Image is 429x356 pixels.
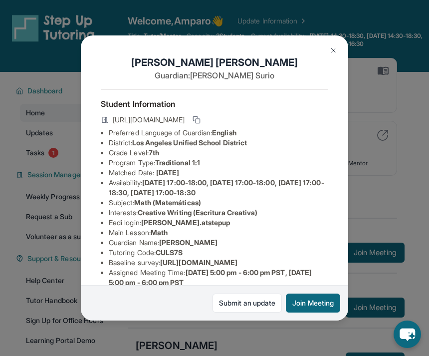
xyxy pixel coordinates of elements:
[156,168,179,177] span: [DATE]
[101,69,328,81] p: Guardian: [PERSON_NAME] Surio
[141,218,230,227] span: [PERSON_NAME].atstepup
[212,128,236,137] span: English
[113,115,185,125] span: [URL][DOMAIN_NAME]
[138,208,258,217] span: Creative Writing (Escritura Creativa)
[159,238,217,247] span: [PERSON_NAME]
[191,114,203,126] button: Copy link
[109,258,328,268] li: Baseline survey :
[109,158,328,168] li: Program Type:
[109,228,328,238] li: Main Lesson :
[109,138,328,148] li: District:
[394,321,421,348] button: chat-button
[109,208,328,218] li: Interests :
[109,198,328,208] li: Subject :
[134,198,201,207] span: Math (Matemáticas)
[160,258,237,267] span: [URL][DOMAIN_NAME]
[101,98,328,110] h4: Student Information
[109,128,328,138] li: Preferred Language of Guardian:
[109,178,324,197] span: [DATE] 17:00-18:00, [DATE] 17:00-18:00, [DATE] 17:00-18:30, [DATE] 17:00-18:30
[329,46,337,54] img: Close Icon
[101,55,328,69] h1: [PERSON_NAME] [PERSON_NAME]
[286,294,340,313] button: Join Meeting
[155,158,200,167] span: Traditional 1:1
[213,294,282,313] a: Submit an update
[151,228,168,237] span: Math
[109,248,328,258] li: Tutoring Code :
[109,268,328,288] li: Assigned Meeting Time :
[109,268,312,287] span: [DATE] 5:00 pm - 6:00 pm PST, [DATE] 5:00 pm - 6:00 pm PST
[109,178,328,198] li: Availability:
[109,238,328,248] li: Guardian Name :
[156,248,183,257] span: CULS7S
[132,138,247,147] span: Los Angeles Unified School District
[109,148,328,158] li: Grade Level:
[149,148,159,157] span: 7th
[109,168,328,178] li: Matched Date:
[109,218,328,228] li: Eedi login :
